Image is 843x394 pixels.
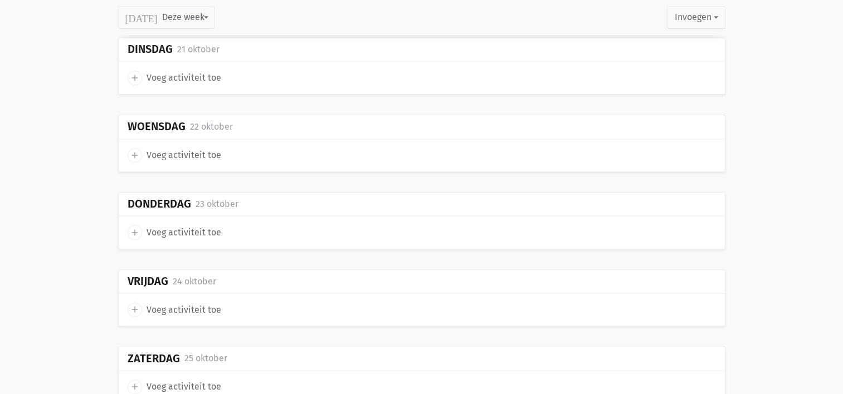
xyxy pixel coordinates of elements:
[147,71,221,85] span: Voeg activiteit toe
[128,71,221,85] a: add Voeg activiteit toe
[173,274,216,289] div: 24 oktober
[128,43,173,56] div: Dinsdag
[128,352,180,365] div: Zaterdag
[125,13,158,23] i: [DATE]
[128,148,221,162] a: add Voeg activiteit toe
[147,303,221,317] span: Voeg activiteit toe
[128,302,221,317] a: add Voeg activiteit toe
[130,150,140,160] i: add
[667,7,725,29] button: Invoegen
[147,225,221,240] span: Voeg activiteit toe
[128,380,221,394] a: add Voeg activiteit toe
[130,228,140,238] i: add
[130,304,140,314] i: add
[118,7,215,29] button: Deze week
[130,382,140,392] i: add
[128,120,186,133] div: Woensdag
[128,225,221,239] a: add Voeg activiteit toe
[128,275,168,288] div: Vrijdag
[184,351,227,366] div: 25 oktober
[190,120,233,134] div: 22 oktober
[128,198,191,210] div: Donderdag
[196,197,238,211] div: 23 oktober
[147,148,221,162] span: Voeg activiteit toe
[130,73,140,83] i: add
[177,42,220,57] div: 21 oktober
[147,380,221,394] span: Voeg activiteit toe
